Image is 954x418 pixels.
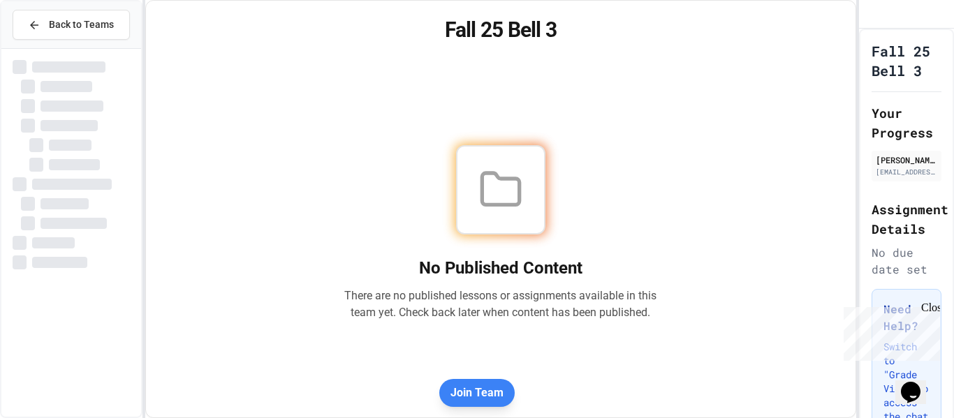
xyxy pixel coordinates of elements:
div: No due date set [872,244,941,278]
div: Chat with us now!Close [6,6,96,89]
span: Back to Teams [49,17,114,32]
button: Back to Teams [13,10,130,40]
h2: No Published Content [344,257,657,279]
div: [EMAIL_ADDRESS][DOMAIN_NAME] [876,167,937,177]
iframe: chat widget [838,301,940,361]
div: [PERSON_NAME] [876,154,937,166]
h1: Fall 25 Bell 3 [163,17,839,43]
iframe: chat widget [895,362,940,404]
h2: Your Progress [872,103,941,142]
h2: Assignment Details [872,200,941,239]
button: Join Team [439,379,515,407]
h1: Fall 25 Bell 3 [872,41,941,80]
h3: Need Help? [883,301,930,334]
p: There are no published lessons or assignments available in this team yet. Check back later when c... [344,288,657,321]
